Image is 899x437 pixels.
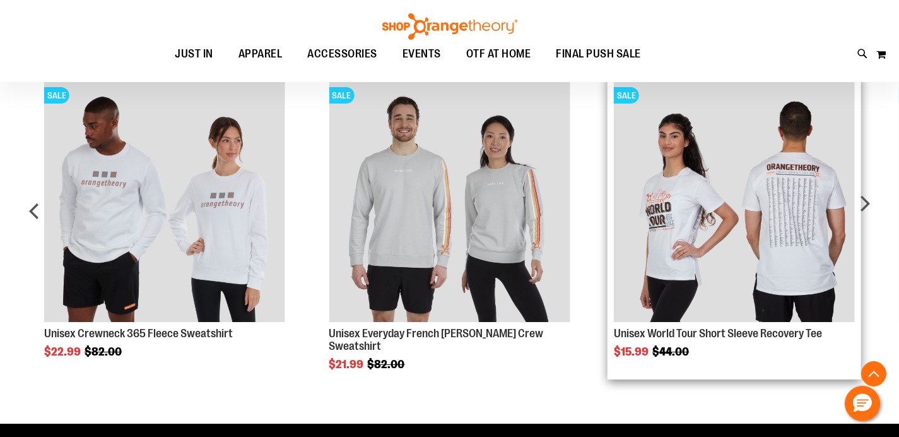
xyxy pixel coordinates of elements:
a: APPAREL [226,40,295,68]
button: Hello, have a question? Let’s chat. [845,386,880,421]
a: OTF AT HOME [454,40,544,69]
div: prev [22,62,47,370]
a: ACCESSORIES [295,40,390,69]
img: Shop Orangetheory [380,13,519,40]
a: EVENTS [390,40,454,69]
span: EVENTS [402,40,441,68]
span: $44.00 [652,345,691,358]
span: JUST IN [175,40,213,68]
span: SALE [329,87,354,104]
span: $15.99 [614,345,650,358]
span: SALE [44,87,69,104]
span: ACCESSORIES [307,40,377,68]
a: Unisex Crewneck 365 Fleece Sweatshirt [44,327,233,340]
a: Unisex World Tour Short Sleeve Recovery Tee [614,327,822,340]
a: FINAL PUSH SALE [543,40,654,69]
a: Product Page Link [329,81,570,324]
span: APPAREL [238,40,283,68]
a: Product Page Link [44,81,285,324]
a: Product Page Link [614,81,855,324]
span: $22.99 [44,345,83,358]
img: Product image for Unisex Crewneck 365 Fleece Sweatshirt [44,81,285,322]
img: Product image for Unisex World Tour Short Sleeve Recovery Tee [614,81,855,322]
button: Back To Top [861,361,886,386]
a: Unisex Everyday French [PERSON_NAME] Crew Sweatshirt [329,327,543,352]
span: $21.99 [329,358,365,371]
div: next [852,62,877,370]
span: FINAL PUSH SALE [556,40,641,68]
span: $82.00 [367,358,406,371]
span: OTF AT HOME [466,40,531,68]
span: $82.00 [85,345,124,358]
span: SALE [614,87,639,104]
img: Product image for Unisex Everyday French Terry Crew Sweatshirt [329,81,570,322]
a: JUST IN [162,40,226,69]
